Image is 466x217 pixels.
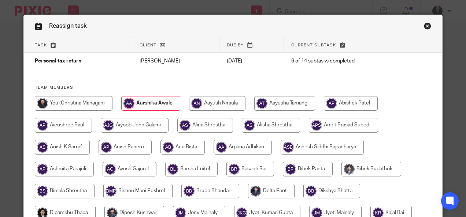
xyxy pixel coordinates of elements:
[35,59,81,64] span: Personal tax return
[284,53,408,70] td: 6 of 14 subtasks completed
[227,57,277,65] p: [DATE]
[35,43,47,47] span: Task
[140,57,212,65] p: [PERSON_NAME]
[227,43,244,47] span: Due by
[35,85,432,91] h4: Team members
[140,43,156,47] span: Client
[49,23,87,29] span: Reassign task
[291,43,336,47] span: Current subtask
[424,22,431,32] a: Close this dialog window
